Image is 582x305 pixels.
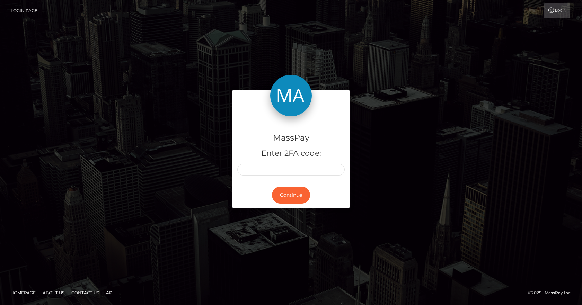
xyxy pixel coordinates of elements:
a: Contact Us [69,287,102,298]
h5: Enter 2FA code: [237,148,345,159]
a: Homepage [8,287,38,298]
h4: MassPay [237,132,345,144]
a: About Us [40,287,67,298]
div: © 2025 , MassPay Inc. [528,289,577,297]
button: Continue [272,187,310,204]
a: Login [544,3,570,18]
a: Login Page [11,3,37,18]
a: API [103,287,116,298]
img: MassPay [270,75,312,116]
